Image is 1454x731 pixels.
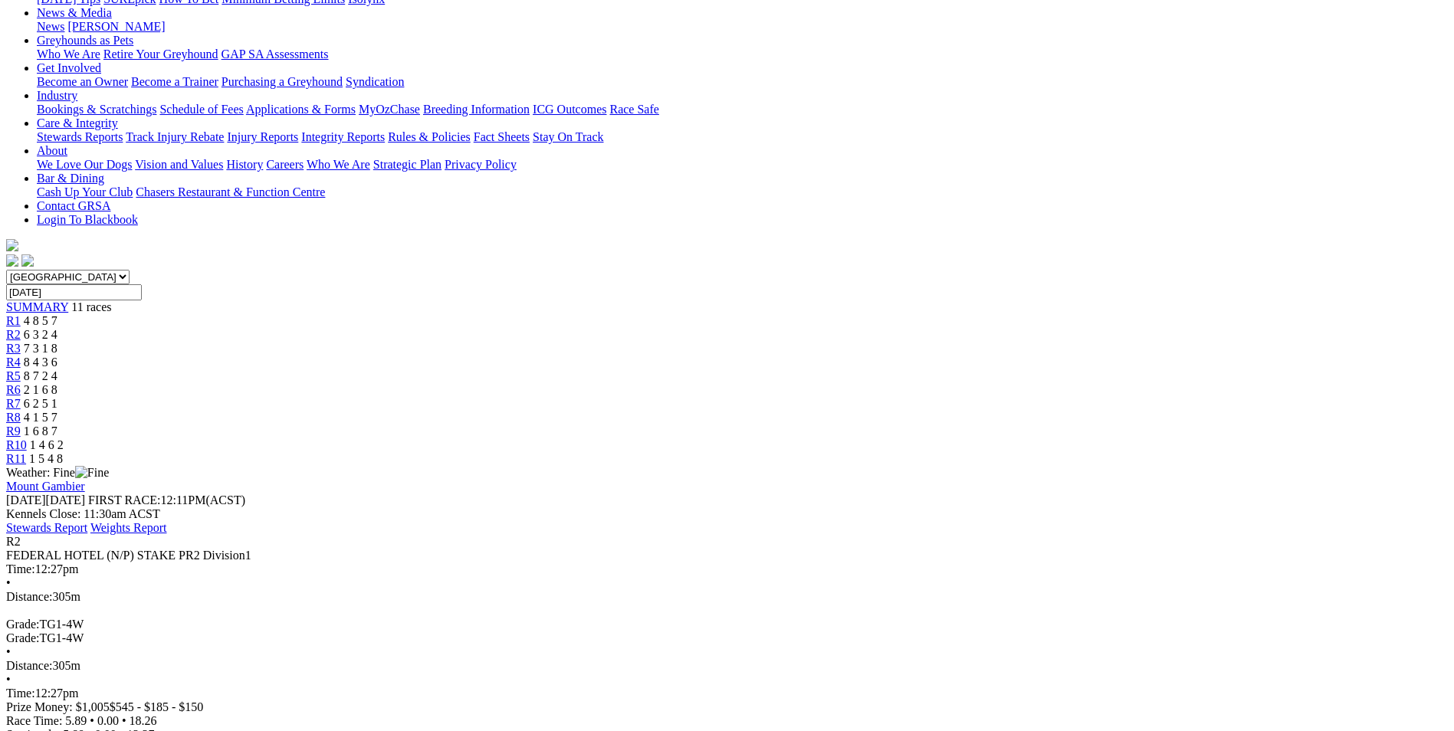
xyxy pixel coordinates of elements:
[37,20,1448,34] div: News & Media
[6,397,21,410] a: R7
[131,75,218,88] a: Become a Trainer
[6,356,21,369] span: R4
[6,576,11,589] span: •
[6,590,52,603] span: Distance:
[222,48,329,61] a: GAP SA Assessments
[37,75,1448,89] div: Get Involved
[6,425,21,438] a: R9
[6,507,1448,521] div: Kennels Close: 11:30am ACST
[24,328,57,341] span: 6 3 2 4
[266,158,304,171] a: Careers
[37,130,1448,144] div: Care & Integrity
[37,158,132,171] a: We Love Our Dogs
[37,48,1448,61] div: Greyhounds as Pets
[37,61,101,74] a: Get Involved
[30,438,64,451] span: 1 4 6 2
[6,618,40,631] span: Grade:
[75,466,109,480] img: Fine
[110,700,204,713] span: $545 - $185 - $150
[103,48,218,61] a: Retire Your Greyhound
[37,103,156,116] a: Bookings & Scratchings
[126,130,224,143] a: Track Injury Rebate
[6,438,27,451] a: R10
[37,75,128,88] a: Become an Owner
[6,342,21,355] a: R3
[6,328,21,341] a: R2
[6,618,1448,631] div: TG1-4W
[373,158,441,171] a: Strategic Plan
[37,130,123,143] a: Stewards Reports
[37,213,138,226] a: Login To Blackbook
[24,356,57,369] span: 8 4 3 6
[67,20,165,33] a: [PERSON_NAME]
[6,645,11,658] span: •
[24,397,57,410] span: 6 2 5 1
[6,521,87,534] a: Stewards Report
[6,687,35,700] span: Time:
[37,185,133,198] a: Cash Up Your Club
[6,452,26,465] a: R11
[6,590,1448,604] div: 305m
[37,172,104,185] a: Bar & Dining
[227,130,298,143] a: Injury Reports
[88,493,245,506] span: 12:11PM(ACST)
[609,103,658,116] a: Race Safe
[6,562,35,575] span: Time:
[6,383,21,396] span: R6
[6,535,21,548] span: R2
[37,199,110,212] a: Contact GRSA
[88,493,160,506] span: FIRST RACE:
[122,714,126,727] span: •
[37,158,1448,172] div: About
[474,130,530,143] a: Fact Sheets
[37,20,64,33] a: News
[533,130,603,143] a: Stay On Track
[6,239,18,251] img: logo-grsa-white.png
[37,185,1448,199] div: Bar & Dining
[24,383,57,396] span: 2 1 6 8
[445,158,517,171] a: Privacy Policy
[6,284,142,300] input: Select date
[90,714,94,727] span: •
[24,314,57,327] span: 4 8 5 7
[37,34,133,47] a: Greyhounds as Pets
[6,659,1448,673] div: 305m
[6,631,1448,645] div: TG1-4W
[71,300,111,313] span: 11 races
[136,185,325,198] a: Chasers Restaurant & Function Centre
[21,254,34,267] img: twitter.svg
[24,369,57,382] span: 8 7 2 4
[37,89,77,102] a: Industry
[6,314,21,327] a: R1
[6,493,46,506] span: [DATE]
[388,130,471,143] a: Rules & Policies
[37,116,118,129] a: Care & Integrity
[37,103,1448,116] div: Industry
[6,466,109,479] span: Weather: Fine
[24,342,57,355] span: 7 3 1 8
[6,493,85,506] span: [DATE]
[301,130,385,143] a: Integrity Reports
[6,631,40,644] span: Grade:
[6,369,21,382] span: R5
[6,673,11,686] span: •
[6,254,18,267] img: facebook.svg
[6,480,85,493] a: Mount Gambier
[37,144,67,157] a: About
[130,714,157,727] span: 18.26
[6,300,68,313] a: SUMMARY
[159,103,243,116] a: Schedule of Fees
[6,411,21,424] a: R8
[24,425,57,438] span: 1 6 8 7
[6,700,1448,714] div: Prize Money: $1,005
[97,714,119,727] span: 0.00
